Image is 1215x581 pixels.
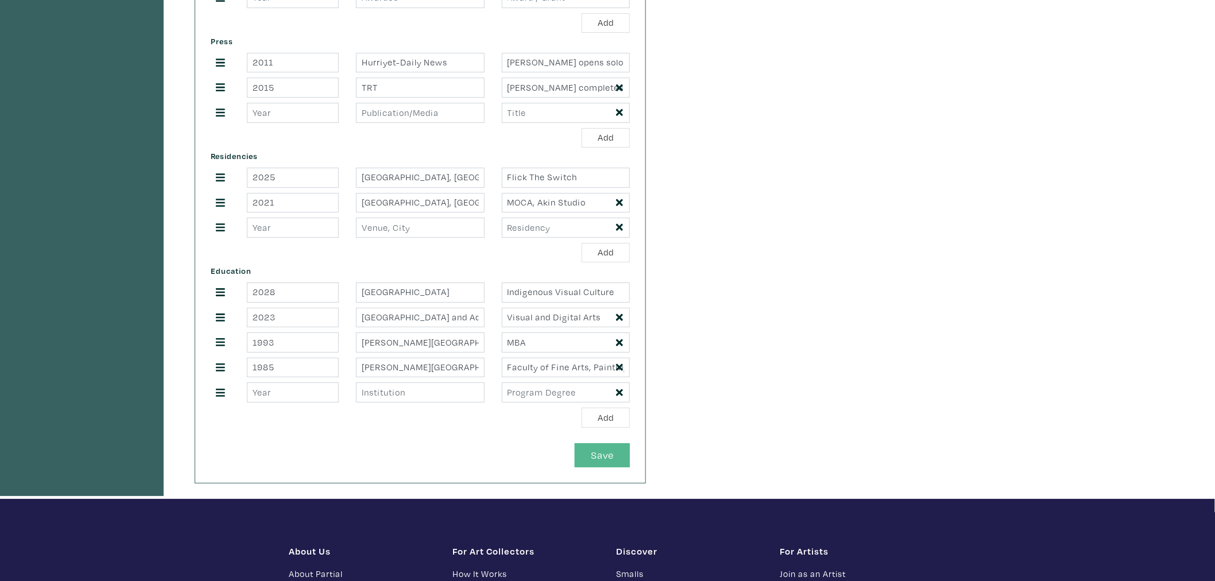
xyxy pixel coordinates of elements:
[356,282,484,303] input: Institution
[211,150,258,161] span: Residencies
[356,382,484,402] input: Institution
[247,332,339,353] input: Year
[616,545,763,557] h1: Discover
[502,308,630,328] input: Program Degree
[582,128,630,148] button: Add
[247,53,339,73] input: Year
[502,168,630,188] input: Residency
[247,218,339,238] input: Year
[356,308,484,328] input: Institution
[502,103,630,123] input: Title
[502,332,630,353] input: Program Degree
[502,78,630,98] input: Title
[452,545,599,557] h1: For Art Collectors
[247,193,339,213] input: Year
[780,545,926,557] h1: For Artists
[356,218,484,238] input: Venue, City
[582,243,630,263] button: Add
[247,282,339,303] input: Year
[356,103,484,123] input: Publication/Media
[247,308,339,328] input: Year
[356,332,484,353] input: Institution
[247,358,339,378] input: Year
[502,193,630,213] input: Residency
[452,567,599,580] a: How It Works
[356,168,484,188] input: Venue, City
[211,265,251,276] span: Education
[575,443,630,468] button: Save
[502,358,630,378] input: Program Degree
[780,567,926,580] a: Join as an Artist
[289,567,435,580] a: About Partial
[247,382,339,402] input: Year
[502,382,630,402] input: Program Degree
[356,78,484,98] input: Publication/Media
[356,193,484,213] input: Venue, City
[247,103,339,123] input: Year
[289,545,435,557] h1: About Us
[356,53,484,73] input: Publication/Media
[582,408,630,428] button: Add
[247,168,339,188] input: Year
[502,282,630,303] input: Program Degree
[356,358,484,378] input: Institution
[616,567,763,580] a: Smalls
[502,53,630,73] input: Title
[582,13,630,33] button: Add
[247,78,339,98] input: Year
[502,218,630,238] input: Residency
[211,36,233,47] span: Press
